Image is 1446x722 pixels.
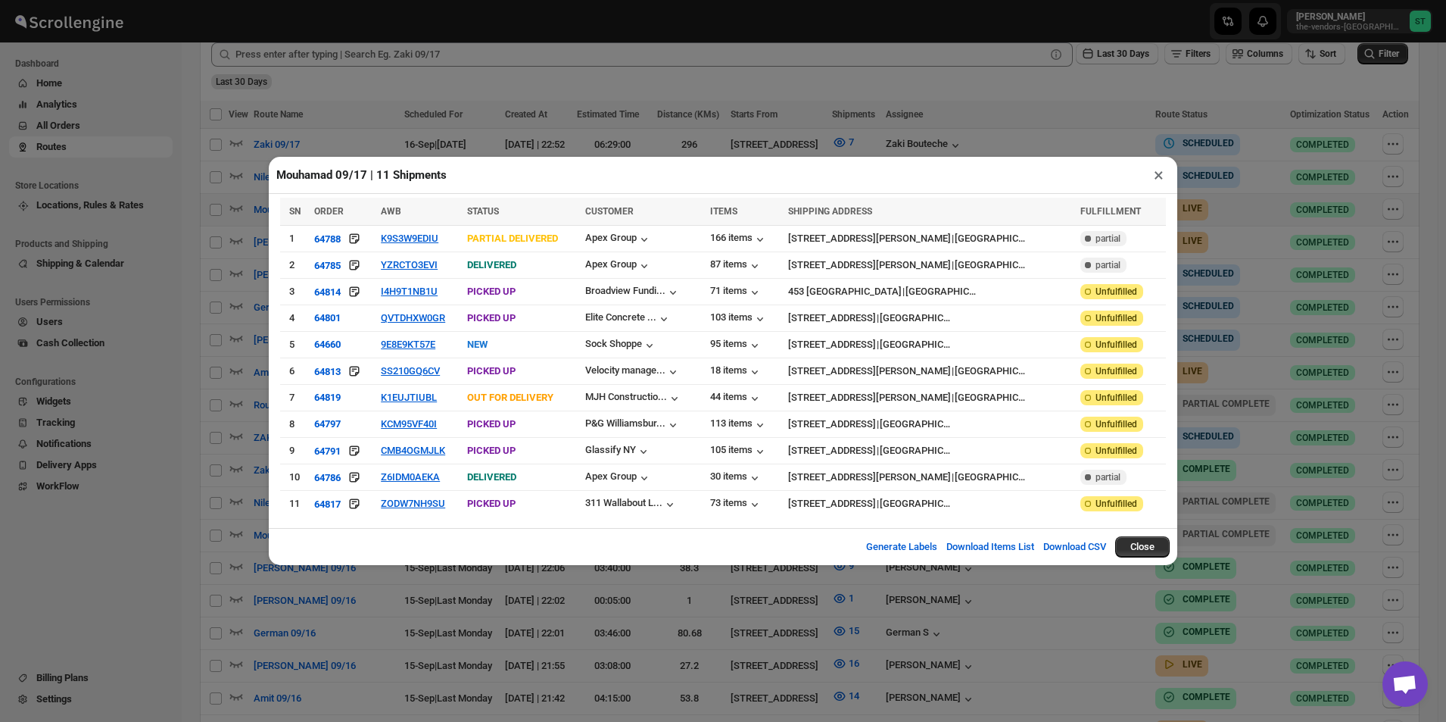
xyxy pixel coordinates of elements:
[467,498,516,509] span: PICKED UP
[314,364,341,379] button: 64813
[955,231,1027,246] div: [GEOGRAPHIC_DATA]
[1095,365,1137,377] span: Unfulfilled
[1095,445,1137,457] span: Unfulfilled
[1095,498,1137,510] span: Unfulfilled
[788,443,876,458] div: [STREET_ADDRESS]
[280,411,310,438] td: 8
[314,470,341,485] button: 64786
[585,206,634,217] span: CUSTOMER
[381,471,440,483] button: Z6IDM0AEKA
[467,206,499,217] span: STATUS
[314,233,341,245] div: 64788
[788,364,951,379] div: [STREET_ADDRESS][PERSON_NAME]
[788,284,902,299] div: 453 [GEOGRAPHIC_DATA]
[289,206,301,217] span: SN
[1095,259,1120,271] span: partial
[314,286,341,298] div: 64814
[280,252,310,279] td: 2
[314,392,341,403] button: 64819
[788,390,1071,405] div: |
[788,231,1071,246] div: |
[314,366,341,377] div: 64813
[880,337,952,352] div: [GEOGRAPHIC_DATA]
[585,285,681,300] button: Broadview Fundi...
[905,284,977,299] div: [GEOGRAPHIC_DATA]
[788,337,1071,352] div: |
[314,312,341,323] button: 64801
[710,311,768,327] button: 103 items
[314,284,341,299] button: 64814
[467,445,516,456] span: PICKED UP
[585,364,681,380] button: Velocity manage...
[955,258,1027,273] div: [GEOGRAPHIC_DATA]
[585,497,662,508] div: 311 Wallabout L...
[710,391,762,406] button: 44 items
[710,232,768,247] button: 166 items
[585,258,652,273] button: Apex Group
[1115,536,1170,558] button: Close
[585,232,652,247] button: Apex Group
[788,417,876,432] div: [STREET_ADDRESS]
[467,418,516,430] span: PICKED UP
[788,496,1071,511] div: |
[314,496,341,511] button: 64817
[788,284,1071,299] div: |
[467,471,516,483] span: DELIVERED
[710,444,768,459] button: 105 items
[788,496,876,511] div: [STREET_ADDRESS]
[467,365,516,377] span: PICKED UP
[955,470,1027,485] div: [GEOGRAPHIC_DATA]
[880,496,952,511] div: [GEOGRAPHIC_DATA]
[467,339,488,350] span: NEW
[314,260,341,271] div: 64785
[788,470,1071,485] div: |
[467,312,516,323] span: PICKED UP
[585,497,678,512] button: 311 Wallabout L...
[788,337,876,352] div: [STREET_ADDRESS]
[1080,206,1141,217] span: FULFILLMENT
[381,365,440,377] button: SS210GQ6CV
[314,339,341,350] div: 64660
[1095,339,1137,351] span: Unfulfilled
[937,532,1043,562] button: Download Items List
[381,339,435,350] button: 9E8E9KT57E
[788,258,1071,273] div: |
[280,385,310,411] td: 7
[381,259,438,270] button: YZRCTO3EVI
[710,285,762,300] button: 71 items
[314,445,341,457] div: 64791
[880,417,952,432] div: [GEOGRAPHIC_DATA]
[381,286,438,297] button: I4H9T1NB1U
[710,206,737,217] span: ITEMS
[710,417,768,433] button: 113 items
[314,418,341,430] button: 64797
[788,390,951,405] div: [STREET_ADDRESS][PERSON_NAME]
[1382,661,1428,707] div: Open chat
[381,445,445,456] button: CMB4OGMJLK
[585,364,665,376] div: Velocity manage...
[788,206,872,217] span: SHIPPING ADDRESS
[467,392,553,403] span: OUT FOR DELIVERY
[1095,233,1120,245] span: partial
[788,417,1071,432] div: |
[276,167,447,183] h2: Mouhamad 09/17 | 11 Shipments
[585,417,665,429] div: P&G Williamsbur...
[585,470,652,486] div: Apex Group
[857,532,946,562] button: Generate Labels
[280,464,310,491] td: 10
[585,444,651,459] div: Glassify NY
[788,443,1071,458] div: |
[585,311,672,327] button: Elite Concrete ...
[467,233,558,244] span: PARTIAL DELIVERED
[788,311,876,326] div: [STREET_ADDRESS]
[585,391,682,406] button: MJH Constructio...
[788,231,951,246] div: [STREET_ADDRESS][PERSON_NAME]
[1095,312,1137,324] span: Unfulfilled
[710,497,762,512] button: 73 items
